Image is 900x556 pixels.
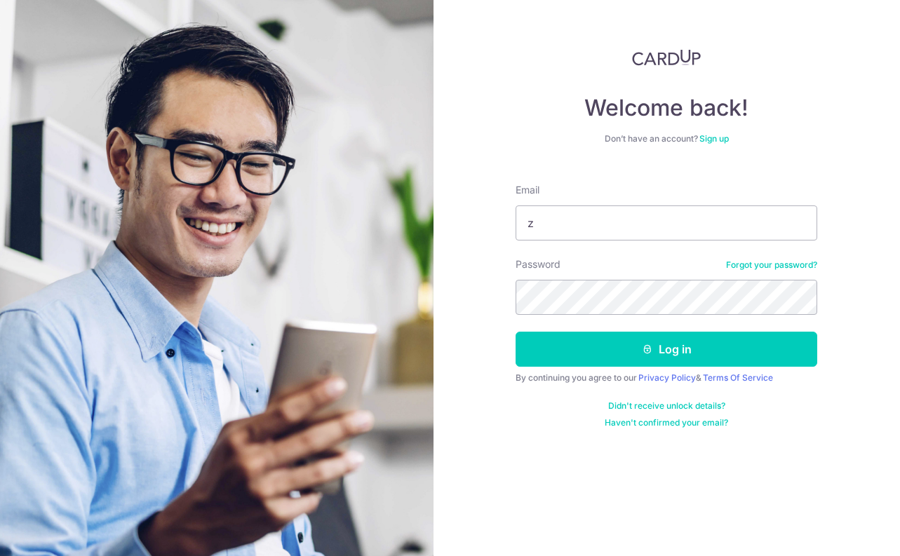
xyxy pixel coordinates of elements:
[516,94,817,122] h4: Welcome back!
[699,133,729,144] a: Sign up
[605,417,728,428] a: Haven't confirmed your email?
[516,257,560,271] label: Password
[703,372,773,383] a: Terms Of Service
[632,49,701,66] img: CardUp Logo
[516,205,817,240] input: Enter your Email
[516,133,817,144] div: Don’t have an account?
[516,332,817,367] button: Log in
[516,372,817,384] div: By continuing you agree to our &
[726,259,817,271] a: Forgot your password?
[608,400,725,412] a: Didn't receive unlock details?
[638,372,696,383] a: Privacy Policy
[516,183,539,197] label: Email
